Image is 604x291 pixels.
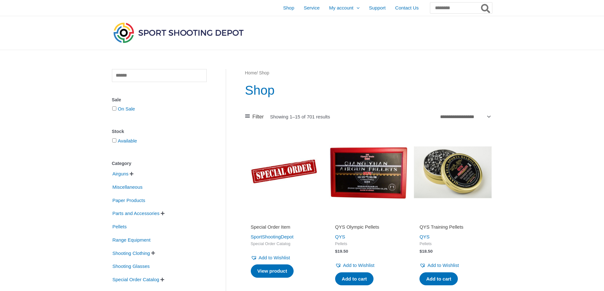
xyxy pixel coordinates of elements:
[335,234,345,239] a: QYS
[270,114,330,119] p: Showing 1–15 of 701 results
[335,224,402,232] a: QYS Olympic Pellets
[112,263,151,269] a: Shooting Glasses
[419,234,430,239] a: QYS
[251,224,317,232] a: Special Order Item
[251,253,290,262] a: Add to Wishlist
[160,277,164,282] span: 
[245,71,257,75] a: Home
[419,215,486,223] iframe: Customer reviews powered by Trustpilot
[112,168,129,179] span: Airguns
[112,208,160,219] span: Parts and Accessories
[245,133,323,211] img: Special Order Item
[419,224,486,230] h2: QYS Training Pellets
[112,138,116,142] input: Available
[419,241,486,247] span: Pellets
[335,249,338,254] span: $
[112,248,151,259] span: Shooting Clothing
[335,249,348,254] bdi: 19.50
[112,182,143,193] span: Miscellaneous
[419,249,422,254] span: $
[251,215,317,223] iframe: Customer reviews powered by Trustpilot
[335,241,402,247] span: Pellets
[329,133,407,211] img: QYS Olympic Pellets
[480,3,492,13] button: Search
[118,106,135,111] a: On Sale
[112,21,245,44] img: Sport Shooting Depot
[251,234,294,239] a: SportShootingDepot
[161,211,165,216] span: 
[130,172,133,176] span: 
[112,127,207,136] div: Stock
[419,224,486,232] a: QYS Training Pellets
[251,224,317,230] h2: Special Order Item
[112,159,207,168] div: Category
[419,249,432,254] bdi: 18.50
[335,215,402,223] iframe: Customer reviews powered by Trustpilot
[112,106,116,111] input: On Sale
[335,224,402,230] h2: QYS Olympic Pellets
[112,237,151,242] a: Range Equipment
[251,241,317,247] span: Special Order Catalog
[245,81,492,99] h1: Shop
[112,171,129,176] a: Airguns
[112,195,146,206] span: Paper Products
[419,261,459,270] a: Add to Wishlist
[151,251,155,255] span: 
[118,138,137,143] a: Available
[112,250,151,255] a: Shooting Clothing
[112,197,146,202] a: Paper Products
[112,221,127,232] span: Pellets
[245,69,492,77] nav: Breadcrumb
[112,210,160,216] a: Parts and Accessories
[252,112,264,122] span: Filter
[245,112,264,122] a: Filter
[251,264,294,278] a: Read more about “Special Order Item”
[112,276,160,282] a: Special Order Catalog
[335,261,374,270] a: Add to Wishlist
[419,272,458,286] a: Add to cart: “QYS Training Pellets”
[259,255,290,260] span: Add to Wishlist
[112,235,151,245] span: Range Equipment
[112,184,143,189] a: Miscellaneous
[335,272,373,286] a: Add to cart: “QYS Olympic Pellets”
[112,224,127,229] a: Pellets
[414,133,492,211] img: QYS Training Pellets
[343,263,374,268] span: Add to Wishlist
[112,95,207,104] div: Sale
[112,261,151,272] span: Shooting Glasses
[427,263,459,268] span: Add to Wishlist
[112,274,160,285] span: Special Order Catalog
[438,112,492,121] select: Shop order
